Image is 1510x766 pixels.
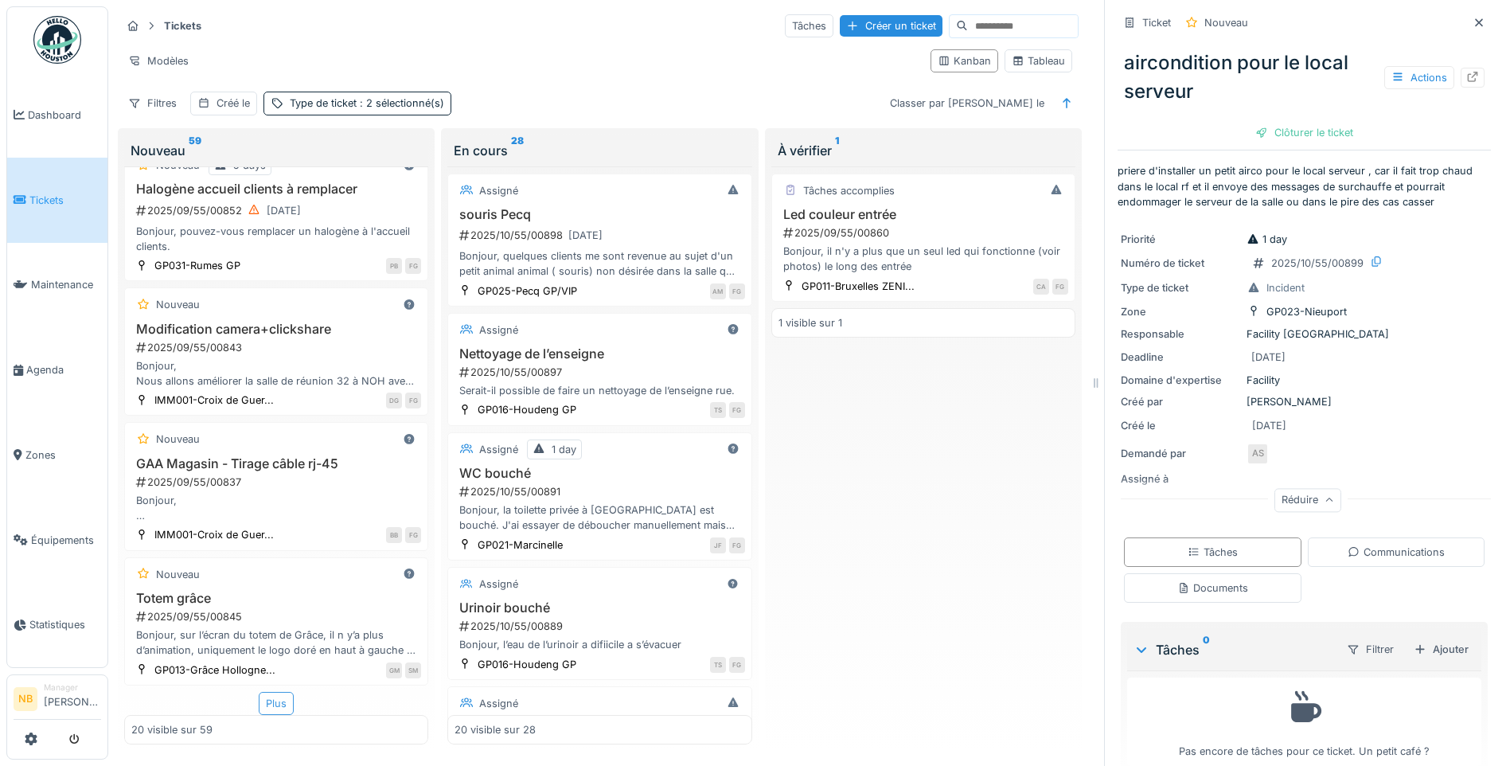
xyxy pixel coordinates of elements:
div: FG [729,657,745,673]
sup: 1 [835,141,839,160]
div: TS [710,402,726,418]
div: Bonjour, quelques clients me sont revenue au sujet d'un petit animal animal ( souris) non désirée... [455,248,744,279]
div: FG [729,283,745,299]
div: Responsable [1121,326,1240,342]
div: FG [405,393,421,408]
div: Facility [GEOGRAPHIC_DATA] [1121,326,1488,342]
sup: 28 [511,141,524,160]
p: priere d'installer un petit airco pour le local serveur , car il fait trop chaud dans le local rf... [1118,163,1491,209]
div: Demandé par [1121,446,1240,461]
div: GP021-Marcinelle [478,537,563,553]
div: Tâches [785,14,833,37]
div: Facility [1121,373,1488,388]
div: Bonjour, pouvez-vous remplacer un halogène à l'accueil clients. [131,224,421,254]
div: [PERSON_NAME] [1121,394,1488,409]
div: FG [405,527,421,543]
div: Manager [44,682,101,694]
div: Créé par [1121,394,1240,409]
li: [PERSON_NAME] [44,682,101,716]
div: aircondition pour le local serveur [1118,42,1491,112]
div: Incident [1266,280,1305,295]
strong: Tickets [158,18,208,33]
div: 2025/10/55/00889 [458,619,744,634]
div: [DATE] [1252,418,1286,433]
img: Badge_color-CXgf-gQk.svg [33,16,81,64]
div: [DATE] [1251,350,1286,365]
span: Maintenance [31,277,101,292]
div: 1 visible sur 1 [778,315,842,330]
div: 2025/09/55/00860 [782,225,1068,240]
div: AM [710,283,726,299]
div: Bonjour, Nous allons améliorer la salle de réunion 32 à NOH avec un nouveau modèle de clickshare,... [131,358,421,389]
div: Bonjour, Pouvez-vous tirer un câble RJ-45 au niveau de l'arrière du magasin coté réserve de nourr... [131,493,421,523]
div: AS [1247,443,1269,465]
div: Filtrer [1340,638,1401,661]
div: Modèles [121,49,196,72]
div: SM [405,662,421,678]
div: Actions [1384,66,1454,89]
span: Tickets [29,193,101,208]
div: Tâches accomplies [803,183,895,198]
div: Créé le [1121,418,1240,433]
h3: Led couleur entrée [778,207,1068,222]
div: 1 day [1247,232,1287,247]
h3: GAA Magasin - Tirage câble rj-45 [131,456,421,471]
div: Domaine d'expertise [1121,373,1240,388]
div: Numéro de ticket [1121,256,1240,271]
div: Deadline [1121,350,1240,365]
div: À vérifier [778,141,1069,160]
div: Bonjour, la toilette privée à [GEOGRAPHIC_DATA] est bouché. J'ai essayer de déboucher manuellemen... [455,502,744,533]
div: PB [386,258,402,274]
div: Nouveau [156,567,200,582]
div: GP016-Houdeng GP [478,402,576,417]
h3: souris Pecq [455,207,744,222]
sup: 0 [1203,640,1210,659]
div: Tableau [1012,53,1065,68]
span: Zones [25,447,101,463]
div: 2025/10/55/00899 [1271,256,1364,271]
sup: 59 [189,141,201,160]
div: Type de ticket [1121,280,1240,295]
a: Dashboard [7,72,107,158]
div: GM [386,662,402,678]
div: 2025/09/55/00852 [135,201,421,221]
div: Bonjour, il n'y a plus que un seul led qui fonctionne (voir photos) le long des entrée [778,244,1068,274]
div: GP011-Bruxelles ZENI... [802,279,915,294]
div: Créer un ticket [840,15,942,37]
div: Tâches [1133,640,1333,659]
div: Assigné [479,576,518,592]
div: GP031-Rumes GP [154,258,240,273]
div: Classer par [PERSON_NAME] le [883,92,1052,115]
div: Assigné [479,322,518,338]
div: Pas encore de tâches pour ce ticket. Un petit café ? [1137,685,1471,759]
div: FG [729,402,745,418]
div: 2025/09/55/00845 [135,609,421,624]
div: Ajouter [1407,639,1475,660]
div: Bonjour, l’eau de l’urinoir a difiicile a s’évacuer [455,637,744,652]
h3: Modification camera+clickshare [131,322,421,337]
div: GP023-Nieuport [1266,304,1347,319]
a: Maintenance [7,243,107,328]
div: Plus [259,692,294,715]
div: Filtres [121,92,184,115]
div: Communications [1348,545,1445,560]
div: 20 visible sur 59 [131,722,213,737]
div: Assigné [479,183,518,198]
div: 20 visible sur 28 [455,722,536,737]
div: Assigné à [1121,471,1240,487]
h3: WC bouché [455,466,744,481]
div: Priorité [1121,232,1240,247]
div: Documents [1177,580,1248,596]
div: JF [710,537,726,553]
div: IMM001-Croix de Guer... [154,527,274,542]
span: Dashboard [28,107,101,123]
div: Clôturer le ticket [1249,122,1360,143]
a: NB Manager[PERSON_NAME] [14,682,101,720]
a: Agenda [7,327,107,412]
li: NB [14,687,37,711]
div: En cours [454,141,745,160]
a: Zones [7,412,107,498]
div: Zone [1121,304,1240,319]
div: Kanban [938,53,991,68]
h3: Nettoyage de l’enseigne [455,346,744,362]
